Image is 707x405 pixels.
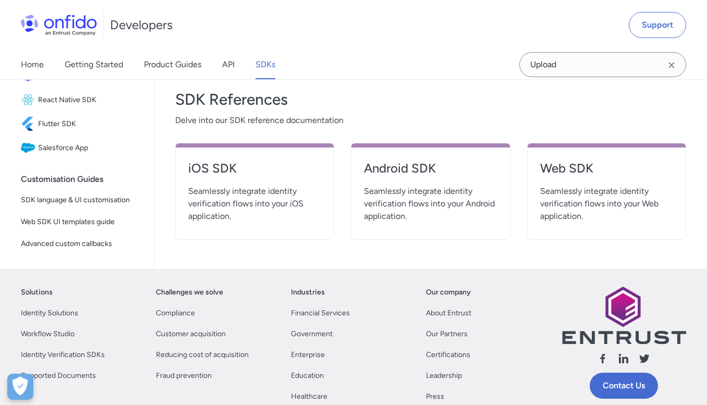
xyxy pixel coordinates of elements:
[426,370,462,382] a: Leadership
[629,12,686,38] a: Support
[17,89,145,112] a: IconReact Native SDKReact Native SDK
[21,238,141,250] span: Advanced custom callbacks
[156,286,223,299] a: Challenges we solve
[21,307,78,320] a: Identity Solutions
[7,374,33,400] div: Cookie Preferences
[596,352,609,365] svg: Follow us facebook
[426,328,468,340] a: Our Partners
[21,117,38,131] img: IconFlutter SDK
[65,50,123,79] a: Getting Started
[21,370,96,382] a: Supported Documents
[561,286,686,344] img: Entrust logo
[188,160,321,177] h4: iOS SDK
[291,307,350,320] a: Financial Services
[17,234,145,254] a: Advanced custom callbacks
[21,349,105,361] a: Identity Verification SDKs
[291,349,325,361] a: Enterprise
[17,113,145,136] a: IconFlutter SDKFlutter SDK
[638,352,651,365] svg: Follow us X (Twitter)
[21,216,141,228] span: Web SDK UI templates guide
[21,286,53,299] a: Solutions
[364,185,497,223] span: Seamlessly integrate identity verification flows into your Android application.
[638,352,651,369] a: Follow us X (Twitter)
[426,307,471,320] a: About Entrust
[617,352,630,365] svg: Follow us linkedin
[596,352,609,369] a: Follow us facebook
[156,349,249,361] a: Reducing cost of acquisition
[156,370,212,382] a: Fraud prevention
[188,185,321,223] span: Seamlessly integrate identity verification flows into your iOS application.
[222,50,235,79] a: API
[188,160,321,185] a: iOS SDK
[665,59,678,71] svg: Clear search field button
[519,52,686,77] input: Onfido search input field
[175,89,686,110] h3: SDK References
[21,15,97,35] img: Onfido Logo
[38,93,141,107] span: React Native SDK
[590,373,658,399] a: Contact Us
[540,185,673,223] span: Seamlessly integrate identity verification flows into your Web application.
[38,141,141,155] span: Salesforce App
[144,50,201,79] a: Product Guides
[426,390,444,403] a: Press
[426,349,470,361] a: Certifications
[21,93,38,107] img: IconReact Native SDK
[291,286,325,299] a: Industries
[156,307,195,320] a: Compliance
[540,160,673,177] h4: Web SDK
[17,137,145,159] a: IconSalesforce AppSalesforce App
[364,160,497,185] a: Android SDK
[291,370,324,382] a: Education
[21,169,150,190] div: Customisation Guides
[21,141,38,155] img: IconSalesforce App
[255,50,275,79] a: SDKs
[17,212,145,232] a: Web SDK UI templates guide
[617,352,630,369] a: Follow us linkedin
[21,264,150,285] div: General Guides
[21,50,44,79] a: Home
[175,114,686,127] span: Delve into our SDK reference documentation
[156,328,226,340] a: Customer acquisition
[38,117,141,131] span: Flutter SDK
[291,328,333,340] a: Government
[364,160,497,177] h4: Android SDK
[426,286,471,299] a: Our company
[540,160,673,185] a: Web SDK
[7,374,33,400] button: Open Preferences
[17,190,145,211] a: SDK language & UI customisation
[21,328,75,340] a: Workflow Studio
[291,390,327,403] a: Healthcare
[110,17,173,33] h1: Developers
[21,194,141,206] span: SDK language & UI customisation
